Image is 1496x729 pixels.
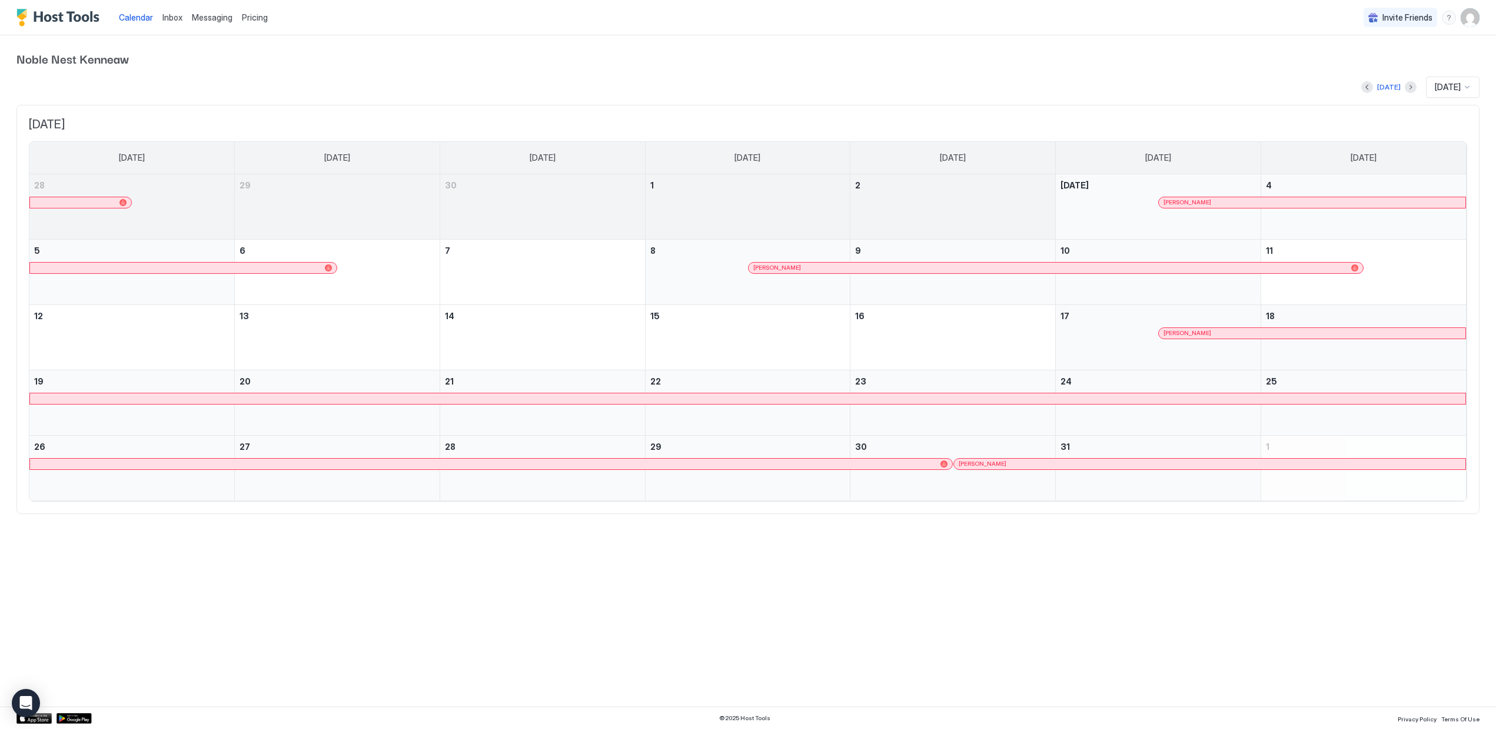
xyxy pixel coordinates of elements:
[440,305,645,327] a: October 14, 2025
[16,713,52,724] a: App Store
[440,174,645,196] a: September 30, 2025
[16,49,1480,67] span: Noble Nest Kenneaw
[734,153,760,163] span: [DATE]
[445,311,454,321] span: 14
[29,240,234,261] a: October 5, 2025
[1266,246,1273,256] span: 11
[1056,174,1261,240] td: October 3, 2025
[959,460,1006,468] span: [PERSON_NAME]
[440,304,645,370] td: October 14, 2025
[162,11,182,24] a: Inbox
[1361,81,1373,93] button: Previous month
[646,436,850,458] a: October 29, 2025
[119,11,153,24] a: Calendar
[1261,370,1466,392] a: October 25, 2025
[1377,82,1401,92] div: [DATE]
[445,246,450,256] span: 7
[1398,715,1437,723] span: Privacy Policy
[959,460,1461,468] div: [PERSON_NAME]
[850,304,1056,370] td: October 16, 2025
[119,153,145,163] span: [DATE]
[235,436,440,458] a: October 27, 2025
[1382,12,1432,23] span: Invite Friends
[855,311,865,321] span: 16
[29,435,235,501] td: October 26, 2025
[440,174,645,240] td: September 30, 2025
[645,304,850,370] td: October 15, 2025
[719,714,770,722] span: © 2025 Host Tools
[645,174,850,240] td: October 1, 2025
[850,435,1056,501] td: October 30, 2025
[29,305,234,327] a: October 12, 2025
[1056,370,1261,435] td: October 24, 2025
[645,370,850,435] td: October 22, 2025
[1441,712,1480,724] a: Terms Of Use
[34,311,43,321] span: 12
[928,142,978,174] a: Thursday
[1261,436,1466,458] a: November 1, 2025
[650,376,661,386] span: 22
[650,442,661,452] span: 29
[855,246,861,256] span: 9
[646,370,850,392] a: October 22, 2025
[1061,376,1072,386] span: 24
[1461,8,1480,27] div: User profile
[1435,82,1461,92] span: [DATE]
[34,246,40,256] span: 5
[240,442,250,452] span: 27
[235,239,440,304] td: October 6, 2025
[56,713,92,724] a: Google Play Store
[1266,376,1277,386] span: 25
[646,305,850,327] a: October 15, 2025
[445,376,454,386] span: 21
[650,311,660,321] span: 15
[753,264,1358,271] div: [PERSON_NAME]
[850,240,1055,261] a: October 9, 2025
[29,370,234,392] a: October 19, 2025
[1266,442,1269,452] span: 1
[1261,305,1466,327] a: October 18, 2025
[850,174,1056,240] td: October 2, 2025
[440,370,645,392] a: October 21, 2025
[235,304,440,370] td: October 13, 2025
[1061,180,1089,190] span: [DATE]
[530,153,556,163] span: [DATE]
[855,442,867,452] span: 30
[646,240,850,261] a: October 8, 2025
[313,142,362,174] a: Monday
[1163,329,1211,337] span: [PERSON_NAME]
[107,142,157,174] a: Sunday
[240,311,249,321] span: 13
[1261,435,1466,501] td: November 1, 2025
[1056,370,1261,392] a: October 24, 2025
[645,435,850,501] td: October 29, 2025
[850,436,1055,458] a: October 30, 2025
[192,12,232,22] span: Messaging
[1056,304,1261,370] td: October 17, 2025
[1056,240,1261,261] a: October 10, 2025
[1266,311,1275,321] span: 18
[235,174,440,240] td: September 29, 2025
[235,240,440,261] a: October 6, 2025
[242,12,268,23] span: Pricing
[29,304,235,370] td: October 12, 2025
[646,174,850,196] a: October 1, 2025
[1163,198,1461,206] div: [PERSON_NAME]
[1056,435,1261,501] td: October 31, 2025
[1351,153,1377,163] span: [DATE]
[29,174,234,196] a: September 28, 2025
[240,246,245,256] span: 6
[1056,305,1261,327] a: October 17, 2025
[119,12,153,22] span: Calendar
[240,180,251,190] span: 29
[1261,239,1466,304] td: October 11, 2025
[855,376,866,386] span: 23
[1261,304,1466,370] td: October 18, 2025
[1056,174,1261,196] a: October 3, 2025
[440,436,645,458] a: October 28, 2025
[1133,142,1183,174] a: Friday
[29,370,235,435] td: October 19, 2025
[29,239,235,304] td: October 5, 2025
[440,239,645,304] td: October 7, 2025
[1405,81,1417,93] button: Next month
